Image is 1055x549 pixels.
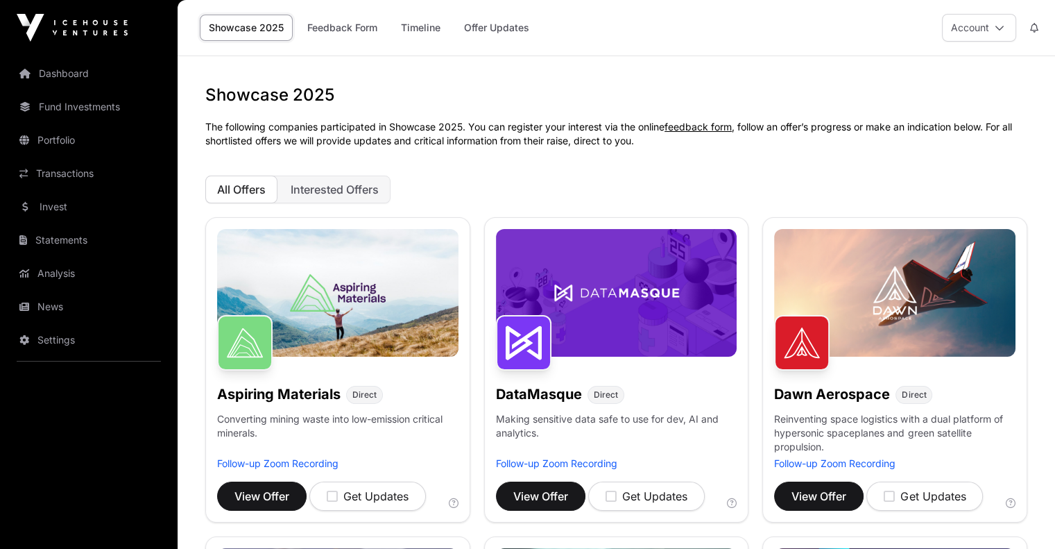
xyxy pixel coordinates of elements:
a: Timeline [392,15,449,41]
img: Dawn Aerospace [774,315,830,371]
a: Fund Investments [11,92,166,122]
button: Get Updates [866,482,983,511]
a: Settings [11,325,166,355]
a: Analysis [11,258,166,289]
h1: Aspiring Materials [217,385,341,404]
button: View Offer [496,482,585,511]
p: Reinventing space logistics with a dual platform of hypersonic spaceplanes and green satellite pr... [774,412,1015,457]
a: Offer Updates [455,15,538,41]
img: Aspiring-Banner.jpg [217,229,458,357]
a: Follow-up Zoom Recording [774,457,895,469]
span: View Offer [513,488,568,505]
button: Get Updates [588,482,705,511]
a: Statements [11,225,166,255]
p: Converting mining waste into low-emission critical minerals. [217,412,458,457]
a: Follow-up Zoom Recording [217,457,338,469]
button: View Offer [774,482,864,511]
span: Direct [352,389,377,400]
h1: Dawn Aerospace [774,385,890,404]
a: Follow-up Zoom Recording [496,457,617,469]
div: Get Updates [884,488,966,505]
img: Icehouse Ventures Logo [17,14,128,42]
a: Feedback Form [298,15,386,41]
button: Get Updates [309,482,426,511]
img: DataMasque [496,315,551,371]
h1: DataMasque [496,385,582,404]
div: Get Updates [327,488,409,505]
img: Aspiring Materials [217,315,273,371]
a: Dashboard [11,58,166,89]
div: Get Updates [606,488,687,505]
a: feedback form [664,121,732,133]
iframe: Chat Widget [986,482,1055,549]
a: Portfolio [11,125,166,155]
button: View Offer [217,482,307,511]
span: Interested Offers [291,183,379,196]
p: Making sensitive data safe to use for dev, AI and analytics. [496,412,737,457]
a: Showcase 2025 [200,15,293,41]
span: Direct [902,389,926,400]
span: View Offer [234,488,289,505]
a: Transactions [11,158,166,189]
span: Direct [594,389,618,400]
img: Dawn-Banner.jpg [774,229,1015,357]
button: Interested Offers [279,176,391,203]
h1: Showcase 2025 [205,84,1027,106]
span: View Offer [791,488,846,505]
a: Invest [11,192,166,222]
span: All Offers [217,183,266,196]
button: Account [942,14,1016,42]
p: The following companies participated in Showcase 2025. You can register your interest via the onl... [205,120,1027,148]
a: News [11,292,166,322]
button: All Offers [205,176,277,203]
img: DataMasque-Banner.jpg [496,229,737,357]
